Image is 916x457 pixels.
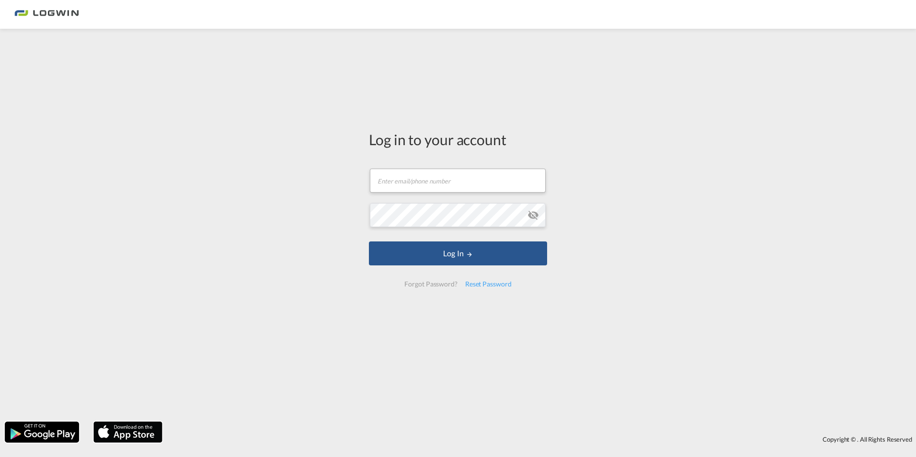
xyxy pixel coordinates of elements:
[401,275,461,293] div: Forgot Password?
[4,421,80,444] img: google.png
[14,4,79,25] img: bc73a0e0d8c111efacd525e4c8ad7d32.png
[92,421,163,444] img: apple.png
[461,275,515,293] div: Reset Password
[369,129,547,149] div: Log in to your account
[527,209,539,221] md-icon: icon-eye-off
[369,241,547,265] button: LOGIN
[370,169,546,193] input: Enter email/phone number
[167,431,916,447] div: Copyright © . All Rights Reserved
